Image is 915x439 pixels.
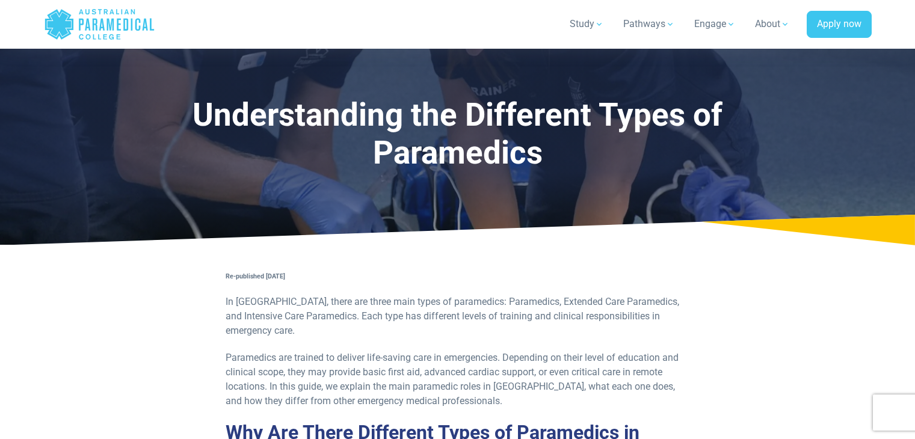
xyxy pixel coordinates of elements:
a: Australian Paramedical College [44,5,155,44]
a: Pathways [616,7,682,41]
a: Apply now [807,11,872,38]
p: In [GEOGRAPHIC_DATA], there are three main types of paramedics: Paramedics, Extended Care Paramed... [226,295,690,338]
a: Study [562,7,611,41]
p: Paramedics are trained to deliver life-saving care in emergencies. Depending on their level of ed... [226,351,690,408]
a: About [748,7,797,41]
strong: Re-published [DATE] [226,272,285,280]
a: Engage [687,7,743,41]
h1: Understanding the Different Types of Paramedics [147,96,768,173]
